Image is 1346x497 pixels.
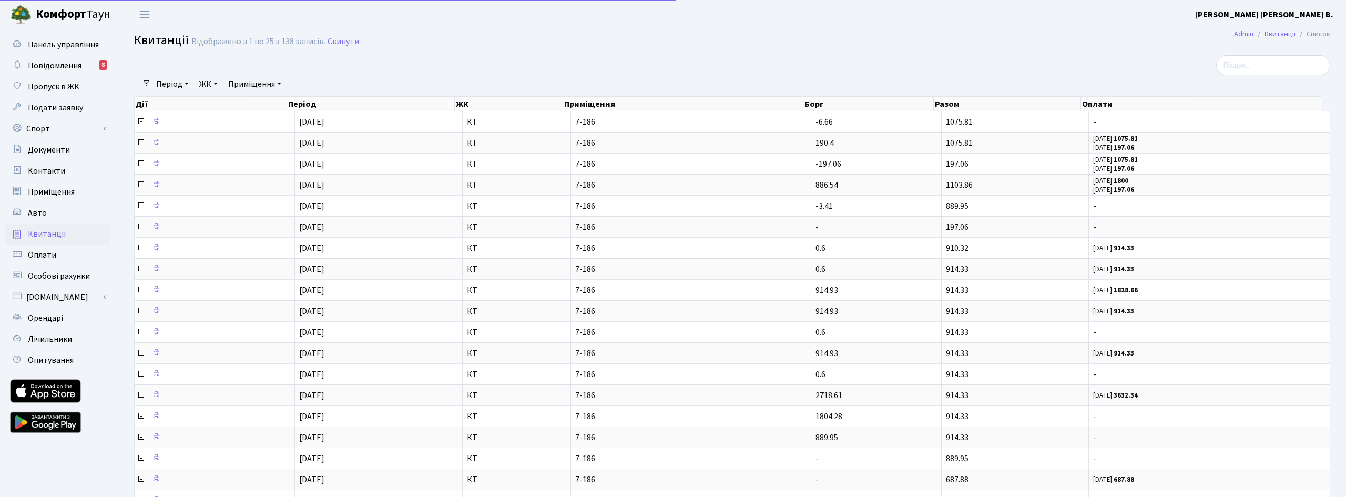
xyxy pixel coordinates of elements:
[1114,164,1134,174] b: 197.06
[946,306,968,317] span: 914.33
[467,265,566,273] span: КТ
[467,433,566,442] span: КТ
[815,179,838,191] span: 886.54
[1093,349,1134,358] small: [DATE]:
[299,390,324,401] span: [DATE]
[946,453,968,464] span: 889.95
[575,118,807,126] span: 7-186
[28,102,83,114] span: Подати заявку
[299,369,324,380] span: [DATE]
[1093,244,1134,253] small: [DATE]:
[575,286,807,295] span: 7-186
[28,228,66,240] span: Квитанції
[1195,9,1333,21] b: [PERSON_NAME] [PERSON_NAME] В.
[1093,185,1134,195] small: [DATE]:
[575,454,807,463] span: 7-186
[28,165,65,177] span: Контакти
[1114,185,1134,195] b: 197.06
[5,202,110,224] a: Авто
[299,263,324,275] span: [DATE]
[5,160,110,181] a: Контакти
[1114,286,1138,295] b: 1828.66
[5,97,110,118] a: Подати заявку
[467,370,566,379] span: КТ
[36,6,110,24] span: Таун
[1093,155,1138,165] small: [DATE]:
[299,348,324,359] span: [DATE]
[467,160,566,168] span: КТ
[1114,307,1134,316] b: 914.33
[1195,8,1333,21] a: [PERSON_NAME] [PERSON_NAME] В.
[299,158,324,170] span: [DATE]
[946,432,968,443] span: 914.33
[946,285,968,296] span: 914.33
[36,6,86,23] b: Комфорт
[134,31,189,49] span: Квитанції
[5,245,110,266] a: Оплати
[1093,134,1138,144] small: [DATE]:
[467,475,566,484] span: КТ
[575,475,807,484] span: 7-186
[299,411,324,422] span: [DATE]
[28,312,63,324] span: Орендарі
[1218,23,1346,45] nav: breadcrumb
[803,97,934,111] th: Борг
[28,270,90,282] span: Особові рахунки
[299,474,324,485] span: [DATE]
[815,432,838,443] span: 889.95
[815,327,825,338] span: 0.6
[1114,134,1138,144] b: 1075.81
[946,348,968,359] span: 914.33
[815,137,834,149] span: 190.4
[224,75,285,93] a: Приміщення
[815,411,842,422] span: 1804.28
[299,453,324,464] span: [DATE]
[946,137,973,149] span: 1075.81
[467,286,566,295] span: КТ
[455,97,563,111] th: ЖК
[5,118,110,139] a: Спорт
[99,60,107,70] div: 8
[1114,244,1134,253] b: 914.33
[1114,391,1138,400] b: 3632.34
[563,97,803,111] th: Приміщення
[946,221,968,233] span: 197.06
[131,6,158,23] button: Переключити навігацію
[195,75,222,93] a: ЖК
[287,97,455,111] th: Період
[575,349,807,358] span: 7-186
[467,202,566,210] span: КТ
[1114,155,1138,165] b: 1075.81
[815,390,842,401] span: 2718.61
[28,144,70,156] span: Документи
[1234,28,1253,39] a: Admin
[299,200,324,212] span: [DATE]
[946,158,968,170] span: 197.06
[575,412,807,421] span: 7-186
[299,242,324,254] span: [DATE]
[815,221,819,233] span: -
[5,350,110,371] a: Опитування
[1093,143,1134,153] small: [DATE]:
[299,116,324,128] span: [DATE]
[946,411,968,422] span: 914.33
[1265,28,1296,39] a: Квитанції
[28,333,72,345] span: Лічильники
[1081,97,1322,111] th: Оплати
[815,285,838,296] span: 914.93
[815,242,825,254] span: 0.6
[5,224,110,245] a: Квитанції
[1093,475,1134,484] small: [DATE]:
[815,369,825,380] span: 0.6
[815,263,825,275] span: 0.6
[28,207,47,219] span: Авто
[299,221,324,233] span: [DATE]
[1093,176,1128,186] small: [DATE]:
[815,474,819,485] span: -
[5,287,110,308] a: [DOMAIN_NAME]
[467,328,566,337] span: КТ
[815,158,841,170] span: -197.06
[299,327,324,338] span: [DATE]
[1093,286,1138,295] small: [DATE]:
[5,139,110,160] a: Документи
